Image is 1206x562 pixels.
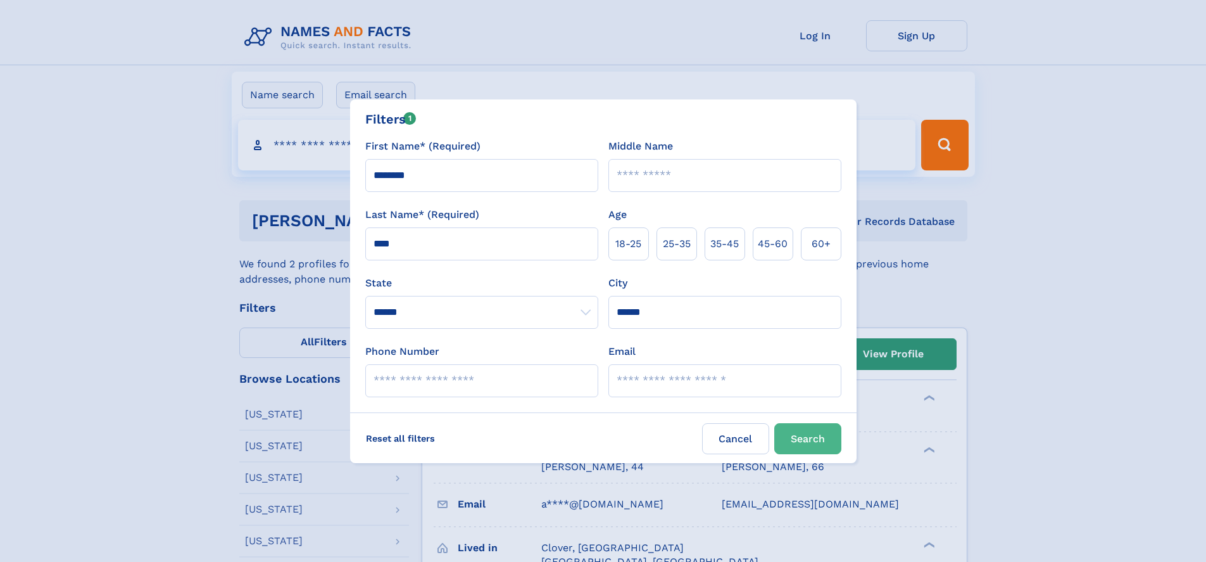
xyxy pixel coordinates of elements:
[365,344,439,359] label: Phone Number
[608,139,673,154] label: Middle Name
[702,423,769,454] label: Cancel
[365,276,598,291] label: State
[365,139,481,154] label: First Name* (Required)
[608,207,627,222] label: Age
[608,276,627,291] label: City
[365,110,417,129] div: Filters
[365,207,479,222] label: Last Name* (Required)
[615,236,641,252] span: 18‑25
[608,344,636,359] label: Email
[758,236,788,252] span: 45‑60
[812,236,831,252] span: 60+
[774,423,841,454] button: Search
[663,236,691,252] span: 25‑35
[710,236,739,252] span: 35‑45
[358,423,443,454] label: Reset all filters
